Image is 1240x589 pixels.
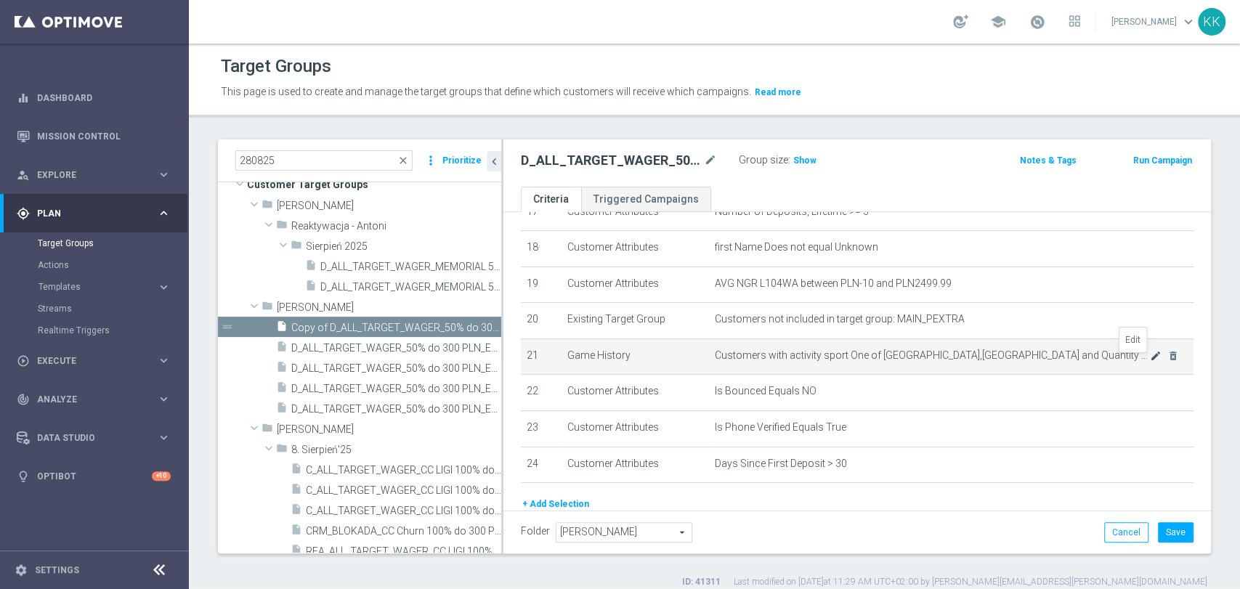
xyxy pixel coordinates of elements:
div: Data Studio keyboard_arrow_right [16,432,171,444]
td: 19 [521,267,562,303]
div: Streams [38,298,187,320]
div: Target Groups [38,232,187,254]
button: equalizer Dashboard [16,92,171,104]
i: mode_edit [1150,350,1162,362]
td: 23 [521,411,562,447]
span: Customer Target Groups [247,174,501,195]
span: Templates [39,283,142,291]
td: 18 [521,231,562,267]
div: Execute [17,354,157,367]
i: gps_fixed [17,207,30,220]
div: KK [1198,8,1225,36]
span: Customers with activity sport One of [GEOGRAPHIC_DATA],[GEOGRAPHIC_DATA] and Quantity >= 40, duri... [715,349,1150,362]
a: Criteria [521,187,581,212]
span: Plan [37,209,157,218]
button: Prioritize [440,151,484,171]
a: [PERSON_NAME]keyboard_arrow_down [1110,11,1198,33]
span: school [990,14,1006,30]
span: close [397,155,409,166]
button: Run Campaign [1132,153,1194,168]
td: Customer Attributes [562,195,710,231]
td: 20 [521,303,562,339]
span: first Name Does not equal Unknown [715,241,878,253]
td: 24 [521,447,562,483]
div: Dashboard [17,78,171,117]
div: Actions [38,254,187,276]
label: ID: 41311 [682,576,721,588]
i: insert_drive_file [276,361,288,378]
button: chevron_left [487,151,501,171]
a: Dashboard [37,78,171,117]
span: Days Since First Deposit > 30 [715,458,847,470]
td: Customer Attributes [562,447,710,483]
a: Streams [38,303,151,314]
button: Templates keyboard_arrow_right [38,281,171,293]
div: Templates [39,283,157,291]
div: play_circle_outline Execute keyboard_arrow_right [16,355,171,367]
a: Settings [35,566,79,574]
i: insert_drive_file [276,320,288,337]
i: insert_drive_file [305,259,317,276]
i: insert_drive_file [276,402,288,418]
input: Quick find group or folder [235,150,413,171]
i: insert_drive_file [276,341,288,357]
button: lightbulb Optibot +10 [16,471,171,482]
td: Game History [562,338,710,375]
span: 8. Sierpie&#x144;&#x27;25 [291,444,501,456]
i: folder [276,442,288,459]
span: Is Phone Verified Equals True [715,421,846,434]
span: Kasia K. [277,301,501,314]
i: keyboard_arrow_right [157,354,171,367]
button: Notes & Tags [1018,153,1078,168]
div: Realtime Triggers [38,320,187,341]
span: D_ALL_TARGET_WAGER_50% do 300 PLN_EUROBASKET_280825_PUSH [291,383,501,395]
button: Save [1158,522,1194,543]
i: folder [291,239,302,256]
label: Last modified on [DATE] at 11:29 AM UTC+02:00 by [PERSON_NAME][EMAIL_ADDRESS][PERSON_NAME][DOMAIN... [734,576,1207,588]
td: Customer Attributes [562,231,710,267]
span: Data Studio [37,434,157,442]
i: delete_forever [1167,350,1179,362]
div: Plan [17,207,157,220]
span: D_ALL_TARGET_WAGER_MEMORIAL 50% do 300 PLN_280825 [320,281,501,293]
td: Customer Attributes [562,375,710,411]
i: chevron_left [487,155,501,168]
i: track_changes [17,393,30,406]
span: Reaktywacja - Antoni [291,220,501,232]
label: : [788,154,790,166]
i: mode_edit [704,152,717,169]
i: keyboard_arrow_right [157,392,171,406]
span: Customers not included in target group: MAIN_PEXTRA [715,313,965,325]
i: insert_drive_file [291,524,302,540]
div: Explore [17,168,157,182]
i: settings [15,564,28,577]
span: D_ALL_TARGET_WAGER_MEMORIAL 50% do 300 PLN sms_280825 [320,261,501,273]
button: Cancel [1104,522,1148,543]
a: Triggered Campaigns [581,187,711,212]
div: Optibot [17,457,171,495]
td: 22 [521,375,562,411]
button: Read more [753,84,803,100]
div: Mission Control [17,117,171,155]
button: gps_fixed Plan keyboard_arrow_right [16,208,171,219]
i: lightbulb [17,470,30,483]
span: CRM_BLOKADA_CC Churn 100% do 300 PLN_280825 [306,525,501,537]
span: Antoni L. [277,200,501,212]
span: Sierpie&#x144; 2025 [306,240,501,253]
span: C_ALL_TARGET_WAGER_CC LIGI 100% do 300 PLN_280825 [306,505,501,517]
div: person_search Explore keyboard_arrow_right [16,169,171,181]
span: Analyze [37,395,157,404]
span: D_ALL_TARGET_WAGER_50% do 300 PLN_EUROBASKET_280825 [291,342,501,354]
i: insert_drive_file [276,381,288,398]
span: Show [793,155,816,166]
i: insert_drive_file [305,280,317,296]
td: Customer Attributes [562,411,710,447]
span: This page is used to create and manage the target groups that define which customers will receive... [221,86,751,97]
i: folder [262,422,273,439]
div: Mission Control [16,131,171,142]
div: Templates [38,276,187,298]
span: C_ALL_TARGET_WAGER_CC LIGI 100% do 300 PLN ND SMS_280825 [306,464,501,476]
a: Mission Control [37,117,171,155]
